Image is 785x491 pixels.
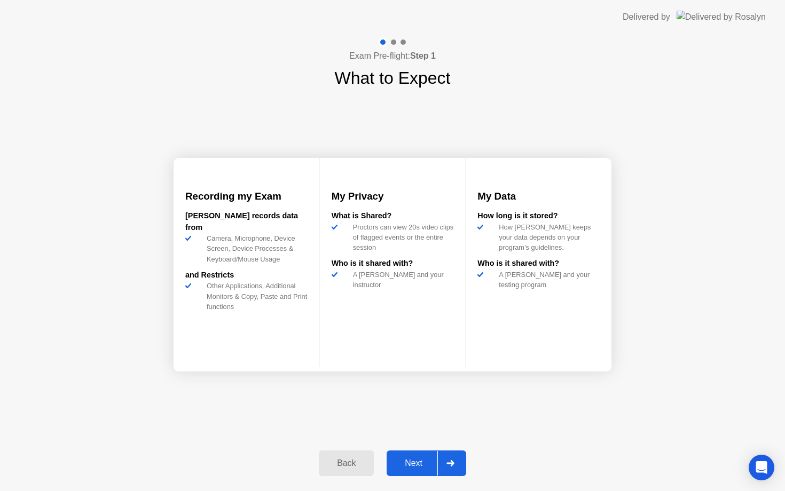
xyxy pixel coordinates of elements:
h3: My Data [477,189,600,204]
div: Who is it shared with? [477,258,600,270]
div: [PERSON_NAME] records data from [185,210,308,233]
button: Next [387,450,466,476]
div: Who is it shared with? [332,258,454,270]
div: Open Intercom Messenger [749,455,774,480]
h1: What to Expect [335,65,451,91]
div: Proctors can view 20s video clips of flagged events or the entire session [349,222,454,253]
div: Delivered by [623,11,670,23]
div: and Restricts [185,270,308,281]
div: How [PERSON_NAME] keeps your data depends on your program’s guidelines. [494,222,600,253]
div: How long is it stored? [477,210,600,222]
b: Step 1 [410,51,436,60]
button: Back [319,450,374,476]
h3: Recording my Exam [185,189,308,204]
h4: Exam Pre-flight: [349,50,436,62]
div: A [PERSON_NAME] and your testing program [494,270,600,290]
div: A [PERSON_NAME] and your instructor [349,270,454,290]
div: What is Shared? [332,210,454,222]
div: Back [322,458,371,468]
div: Next [390,458,437,468]
img: Delivered by Rosalyn [677,11,766,23]
div: Camera, Microphone, Device Screen, Device Processes & Keyboard/Mouse Usage [202,233,308,264]
div: Other Applications, Additional Monitors & Copy, Paste and Print functions [202,281,308,312]
h3: My Privacy [332,189,454,204]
